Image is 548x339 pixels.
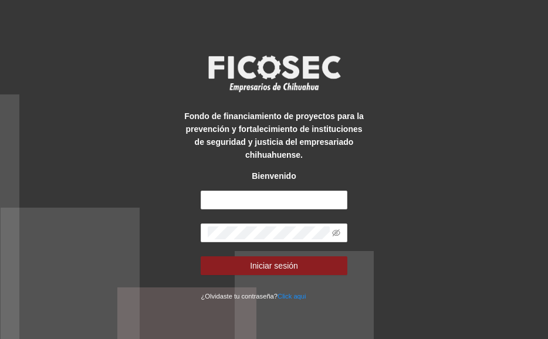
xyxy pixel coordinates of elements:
[278,293,306,300] a: Click aqui
[332,229,340,237] span: eye-invisible
[201,293,306,300] small: ¿Olvidaste tu contraseña?
[201,256,347,275] button: Iniciar sesión
[250,259,298,272] span: Iniciar sesión
[201,52,347,95] img: logo
[252,171,296,181] strong: Bienvenido
[184,111,364,160] strong: Fondo de financiamiento de proyectos para la prevención y fortalecimiento de instituciones de seg...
